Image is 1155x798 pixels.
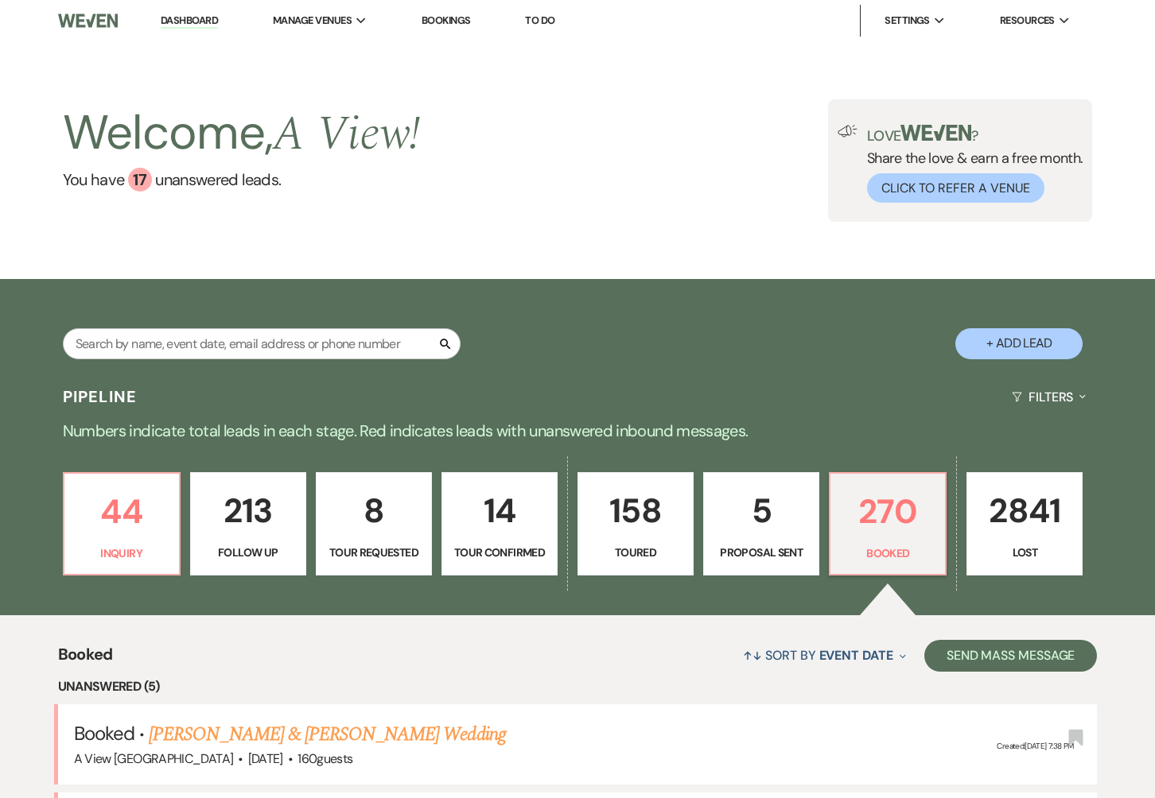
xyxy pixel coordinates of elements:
[867,125,1083,143] p: Love ?
[74,721,134,746] span: Booked
[714,544,809,561] p: Proposal Sent
[452,484,547,537] p: 14
[63,99,420,168] h2: Welcome,
[273,98,420,171] span: A View !
[63,472,181,575] a: 44Inquiry
[703,472,819,575] a: 5Proposal Sent
[63,385,138,408] h3: Pipeline
[326,544,422,561] p: Tour Requested
[58,4,118,37] img: Weven Logo
[829,472,947,575] a: 270Booked
[743,647,762,664] span: ↑↓
[714,484,809,537] p: 5
[924,640,1098,672] button: Send Mass Message
[819,647,893,664] span: Event Date
[966,472,1083,575] a: 2841Lost
[149,720,505,749] a: [PERSON_NAME] & [PERSON_NAME] Wedding
[63,328,461,359] input: Search by name, event date, email address or phone number
[422,14,471,27] a: Bookings
[248,750,283,767] span: [DATE]
[867,173,1044,203] button: Click to Refer a Venue
[857,125,1083,203] div: Share the love & earn a free month.
[900,125,971,141] img: weven-logo-green.svg
[525,14,554,27] a: To Do
[5,418,1150,444] p: Numbers indicate total leads in each stage. Red indicates leads with unanswered inbound messages.
[588,484,683,537] p: 158
[955,328,1083,359] button: + Add Lead
[577,472,694,575] a: 158Toured
[977,484,1072,537] p: 2841
[316,472,432,575] a: 8Tour Requested
[74,544,169,562] p: Inquiry
[840,485,935,538] p: 270
[1000,13,1055,29] span: Resources
[737,634,912,676] button: Sort By Event Date
[441,472,558,575] a: 14Tour Confirmed
[128,168,152,192] div: 17
[997,741,1073,751] span: Created: [DATE] 7:38 PM
[297,750,352,767] span: 160 guests
[74,485,169,538] p: 44
[58,676,1098,697] li: Unanswered (5)
[588,544,683,561] p: Toured
[326,484,422,537] p: 8
[840,544,935,562] p: Booked
[74,750,234,767] span: A View [GEOGRAPHIC_DATA]
[452,544,547,561] p: Tour Confirmed
[63,168,420,192] a: You have 17 unanswered leads.
[200,544,296,561] p: Follow Up
[885,13,930,29] span: Settings
[190,472,306,575] a: 213Follow Up
[58,642,113,676] span: Booked
[977,544,1072,561] p: Lost
[161,14,218,29] a: Dashboard
[838,125,857,138] img: loud-speaker-illustration.svg
[200,484,296,537] p: 213
[273,13,352,29] span: Manage Venues
[1005,376,1092,418] button: Filters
